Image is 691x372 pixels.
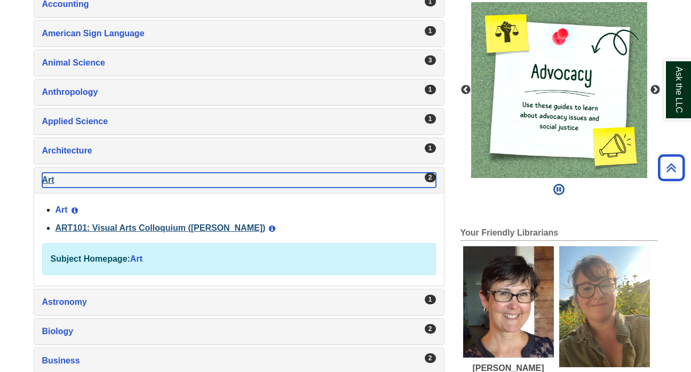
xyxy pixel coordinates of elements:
a: Anthropology [42,85,436,100]
a: Art [55,205,68,214]
div: 2 [425,324,436,334]
a: ART101: Visual Arts Colloquium ([PERSON_NAME]) [55,223,266,232]
button: Next [650,85,661,95]
div: 1 [425,143,436,153]
a: Animal Science [42,55,436,70]
div: 2 [425,173,436,182]
div: 1 [425,85,436,94]
button: Previous [460,85,471,95]
a: Biology [42,324,436,339]
a: American Sign Language [42,26,436,41]
a: Business [42,353,436,368]
a: Architecture [42,143,436,158]
div: 3 [425,55,436,65]
div: Art [34,193,444,286]
a: Art [130,254,142,263]
div: This box contains rotating images [471,2,647,178]
img: This image links to a collection of guides about advocacy and social justice [471,2,647,178]
img: Emily Brown's picture [559,246,650,367]
div: 1 [425,26,436,36]
h2: Your Friendly Librarians [460,228,658,241]
img: Laura Hogan's picture [463,246,554,358]
a: Astronomy [42,295,436,310]
div: 1 [425,295,436,304]
strong: Subject Homepage: [51,254,130,263]
div: 2 [425,353,436,363]
a: Back to Top [654,160,688,175]
a: Art [42,173,436,188]
div: 1 [425,114,436,124]
a: Applied Science [42,114,436,129]
button: Pause [550,178,568,201]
